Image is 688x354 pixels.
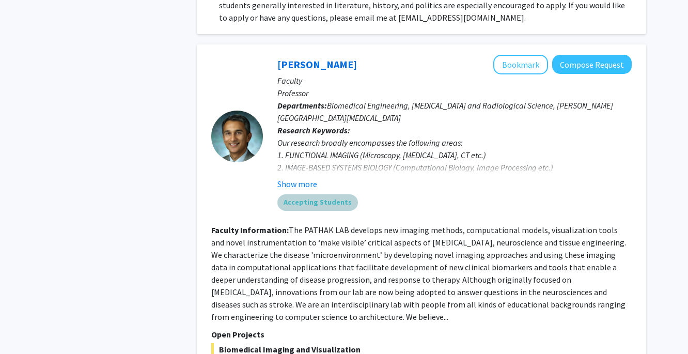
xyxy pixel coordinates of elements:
[211,225,626,322] fg-read-more: The PATHAK LAB develops new imaging methods, computational models, visualization tools and novel ...
[277,136,632,198] div: Our research broadly encompasses the following areas: 1. FUNCTIONAL IMAGING (Microscopy, [MEDICAL...
[277,100,327,111] b: Departments:
[277,100,613,123] span: Biomedical Engineering, [MEDICAL_DATA] and Radiological Science, [PERSON_NAME][GEOGRAPHIC_DATA][M...
[277,87,632,99] p: Professor
[8,307,44,346] iframe: Chat
[211,328,632,341] p: Open Projects
[211,225,289,235] b: Faculty Information:
[277,74,632,87] p: Faculty
[277,194,358,211] mat-chip: Accepting Students
[277,178,317,190] button: Show more
[277,125,350,135] b: Research Keywords:
[493,55,548,74] button: Add Arvind Pathak to Bookmarks
[277,58,357,71] a: [PERSON_NAME]
[552,55,632,74] button: Compose Request to Arvind Pathak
